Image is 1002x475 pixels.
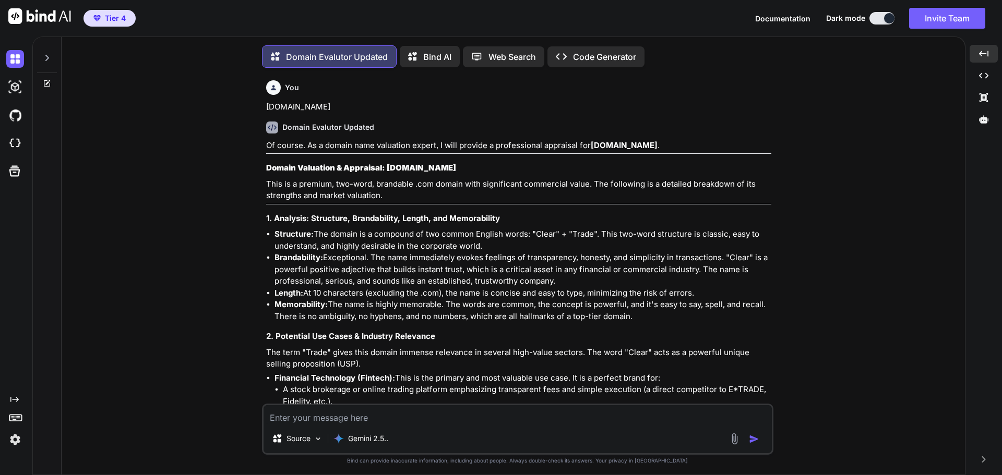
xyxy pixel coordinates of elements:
img: icon [749,434,759,444]
strong: [DOMAIN_NAME] [591,140,658,150]
img: githubDark [6,106,24,124]
img: settings [6,431,24,448]
img: darkAi-studio [6,78,24,96]
li: At 10 characters (excluding the .com), the name is concise and easy to type, minimizing the risk ... [275,287,771,299]
img: cloudideIcon [6,135,24,152]
img: Bind AI [8,8,71,24]
li: Exceptional. The name immediately evokes feelings of transparency, honesty, and simplicity in tra... [275,252,771,287]
strong: Financial Technology (Fintech): [275,373,395,383]
strong: 1. Analysis: Structure, Brandability, Length, and Memorability [266,213,500,223]
strong: Structure: [275,229,314,239]
li: The domain is a compound of two common English words: "Clear" + "Trade". This two-word structure ... [275,228,771,252]
p: The term "Trade" gives this domain immense relevance in several high-value sectors. The word "Cle... [266,347,771,370]
li: A stock brokerage or online trading platform emphasizing transparent fees and simple execution (a... [283,384,771,407]
span: Tier 4 [105,13,126,23]
p: This is a premium, two-word, brandable .com domain with significant commercial value. The followi... [266,178,771,202]
img: premium [93,15,101,21]
h6: You [285,82,299,93]
strong: Brandability: [275,252,323,262]
button: premiumTier 4 [83,10,136,27]
button: Invite Team [909,8,985,29]
p: Domain Evalutor Updated [286,51,388,63]
p: Bind AI [423,51,451,63]
p: Web Search [488,51,536,63]
p: Bind can provide inaccurate information, including about people. Always double-check its answers.... [262,457,773,465]
img: Pick Models [314,434,323,443]
button: Documentation [755,13,810,24]
span: Documentation [755,14,810,23]
p: Source [287,433,311,444]
span: Dark mode [826,13,865,23]
p: Code Generator [573,51,636,63]
li: This is the primary and most valuable use case. It is a perfect brand for: [275,372,771,443]
p: [DOMAIN_NAME] [266,101,771,113]
img: Gemini 2.5 Pro [333,433,344,444]
strong: 2. Potential Use Cases & Industry Relevance [266,331,435,341]
li: The name is highly memorable. The words are common, the concept is powerful, and it's easy to say... [275,299,771,322]
p: Gemini 2.5.. [348,433,388,444]
img: attachment [729,433,741,445]
img: darkChat [6,50,24,68]
strong: Memorability: [275,299,328,309]
h6: Domain Evalutor Updated [282,122,374,132]
strong: Domain Valuation & Appraisal: [DOMAIN_NAME] [266,163,456,173]
strong: Length: [275,288,303,298]
p: Of course. As a domain name valuation expert, I will provide a professional appraisal for . [266,140,771,152]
